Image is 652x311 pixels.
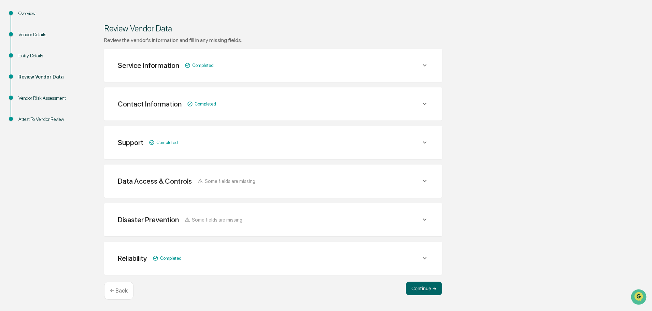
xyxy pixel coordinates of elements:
span: Some fields are missing [192,217,242,223]
div: SupportCompleted [112,134,434,151]
div: Start new chat [23,52,112,59]
button: Continue ➔ [406,282,442,295]
div: Disaster Prevention [118,215,179,224]
div: Review Vendor Data [18,73,74,81]
img: 1746055101610-c473b297-6a78-478c-a979-82029cc54cd1 [7,52,19,65]
button: Start new chat [116,54,124,62]
div: Vendor Details [18,31,74,38]
div: Review the vendor's information and fill in any missing fields. [104,37,442,43]
a: Powered byPylon [48,115,83,121]
span: Completed [160,256,182,261]
div: 🔎 [7,100,12,105]
span: Attestations [56,86,85,93]
div: Contact Information [118,100,182,108]
p: ← Back [110,287,128,294]
span: Preclearance [14,86,44,93]
div: Service InformationCompleted [112,57,434,74]
div: Reliability [118,254,147,263]
div: Data Access & Controls [118,177,192,185]
div: Data Access & ControlsSome fields are missing [112,173,434,189]
span: Completed [156,140,178,145]
div: Attest To Vendor Review [18,116,74,123]
div: Vendor Risk Assessment [18,95,74,102]
span: Completed [192,63,214,68]
a: 🗄️Attestations [47,83,87,96]
div: 🗄️ [49,87,55,92]
span: Data Lookup [14,99,43,106]
div: ReliabilityCompleted [112,250,434,267]
span: Some fields are missing [205,178,255,184]
div: Review Vendor Data [104,24,442,33]
p: How can we help? [7,14,124,25]
span: Pylon [68,116,83,121]
div: 🖐️ [7,87,12,92]
a: 🖐️Preclearance [4,83,47,96]
iframe: Open customer support [630,288,649,307]
div: We're available if you need us! [23,59,86,65]
div: Service Information [118,61,179,70]
div: Entry Details [18,52,74,59]
a: 🔎Data Lookup [4,96,46,109]
div: Contact InformationCompleted [112,96,434,112]
div: Support [118,138,143,147]
span: Completed [195,101,216,107]
div: Disaster PreventionSome fields are missing [112,211,434,228]
div: Overview [18,10,74,17]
